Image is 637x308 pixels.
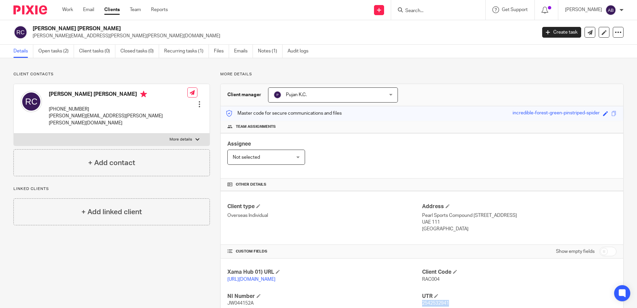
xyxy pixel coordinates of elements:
[49,113,187,126] p: [PERSON_NAME][EMAIL_ADDRESS][PERSON_NAME][PERSON_NAME][DOMAIN_NAME]
[33,33,532,39] p: [PERSON_NAME][EMAIL_ADDRESS][PERSON_NAME][PERSON_NAME][DOMAIN_NAME]
[513,110,600,117] div: incredible-forest-green-pinstriped-spider
[33,25,432,32] h2: [PERSON_NAME] [PERSON_NAME]
[405,8,465,14] input: Search
[227,212,422,219] p: Overseas Individual
[81,207,142,217] h4: + Add linked client
[422,277,440,282] span: RAC004
[227,293,422,300] h4: NI Number
[422,203,616,210] h4: Address
[151,6,168,13] a: Reports
[422,269,616,276] h4: Client Code
[227,91,261,98] h3: Client manager
[542,27,581,38] a: Create task
[258,45,283,58] a: Notes (1)
[214,45,229,58] a: Files
[227,203,422,210] h4: Client type
[502,7,528,12] span: Get Support
[120,45,159,58] a: Closed tasks (0)
[220,72,624,77] p: More details
[49,91,187,99] h4: [PERSON_NAME] [PERSON_NAME]
[273,91,282,99] img: svg%3E
[170,137,192,142] p: More details
[13,186,210,192] p: Linked clients
[226,110,342,117] p: Master code for secure communications and files
[130,6,141,13] a: Team
[236,182,266,187] span: Other details
[49,106,187,113] p: [PHONE_NUMBER]
[288,45,313,58] a: Audit logs
[79,45,115,58] a: Client tasks (0)
[104,6,120,13] a: Clients
[13,25,28,39] img: svg%3E
[565,6,602,13] p: [PERSON_NAME]
[286,92,307,97] span: Pujan K.C.
[227,277,275,282] a: [URL][DOMAIN_NAME]
[140,91,147,98] i: Primary
[88,158,135,168] h4: + Add contact
[227,249,422,254] h4: CUSTOM FIELDS
[164,45,209,58] a: Recurring tasks (1)
[422,301,449,306] span: 2542532941
[13,72,210,77] p: Client contacts
[227,301,254,306] span: JW044152A
[422,226,616,232] p: [GEOGRAPHIC_DATA]
[556,248,595,255] label: Show empty fields
[21,91,42,112] img: svg%3E
[422,212,616,219] p: Pearl Sports Compound [STREET_ADDRESS]
[233,155,260,160] span: Not selected
[13,5,47,14] img: Pixie
[62,6,73,13] a: Work
[38,45,74,58] a: Open tasks (2)
[227,141,251,147] span: Assignee
[236,124,276,129] span: Team assignments
[422,219,616,226] p: UAE 111
[227,269,422,276] h4: Xama Hub 01) URL
[13,45,33,58] a: Details
[605,5,616,15] img: svg%3E
[234,45,253,58] a: Emails
[83,6,94,13] a: Email
[422,293,616,300] h4: UTR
